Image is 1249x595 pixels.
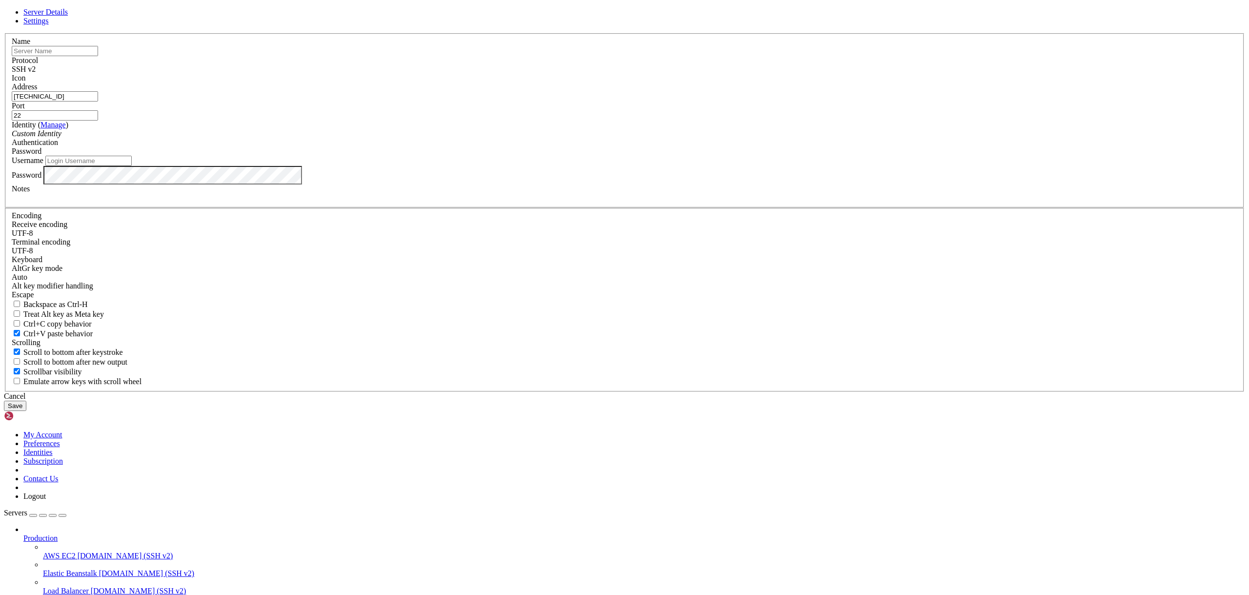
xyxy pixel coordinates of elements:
[12,65,36,73] span: SSH v2
[23,534,58,542] span: Production
[14,349,20,355] input: Scroll to bottom after keystroke
[23,368,82,376] span: Scrollbar visibility
[12,300,88,308] label: If true, the backspace should send BS ('\x08', aka ^H). Otherwise the backspace key should send '...
[43,569,97,577] span: Elastic Beanstalk
[12,255,42,264] label: Keyboard
[14,330,20,336] input: Ctrl+V paste behavior
[23,358,127,366] span: Scroll to bottom after new output
[12,138,58,146] label: Authentication
[12,65,1237,74] div: SSH v2
[43,552,76,560] span: AWS EC2
[23,310,104,318] span: Treat Alt key as Meta key
[12,238,70,246] label: The default terminal encoding. ISO-2022 enables character map translations (like graphics maps). ...
[4,509,27,517] span: Servers
[43,569,1245,578] a: Elastic Beanstalk [DOMAIN_NAME] (SSH v2)
[12,147,1237,156] div: Password
[14,310,20,317] input: Treat Alt key as Meta key
[23,457,63,465] a: Subscription
[43,560,1245,578] li: Elastic Beanstalk [DOMAIN_NAME] (SSH v2)
[12,377,141,386] label: When using the alternative screen buffer, and DECCKM (Application Cursor Keys) is active, mouse w...
[12,290,1237,299] div: Escape
[23,8,68,16] a: Server Details
[14,320,20,327] input: Ctrl+C copy behavior
[12,273,1237,282] div: Auto
[12,358,127,366] label: Scroll to bottom after new output.
[23,320,92,328] span: Ctrl+C copy behavior
[23,439,60,448] a: Preferences
[23,474,59,483] a: Contact Us
[12,121,68,129] label: Identity
[12,229,33,237] span: UTF-8
[12,129,61,138] i: Custom Identity
[12,110,98,121] input: Port Number
[12,282,93,290] label: Controls how the Alt key is handled. Escape: Send an ESC prefix. 8-Bit: Add 128 to the typed char...
[43,543,1245,560] li: AWS EC2 [DOMAIN_NAME] (SSH v2)
[12,338,40,347] label: Scrolling
[12,273,27,281] span: Auto
[40,121,66,129] a: Manage
[12,368,82,376] label: The vertical scrollbar mode.
[12,37,30,45] label: Name
[23,17,49,25] a: Settings
[12,147,41,155] span: Password
[45,156,132,166] input: Login Username
[23,448,53,456] a: Identities
[99,569,195,577] span: [DOMAIN_NAME] (SSH v2)
[23,534,1245,543] a: Production
[12,329,93,338] label: Ctrl+V pastes if true, sends ^V to host if false. Ctrl+Shift+V sends ^V to host if true, pastes i...
[23,329,93,338] span: Ctrl+V paste behavior
[23,492,46,500] a: Logout
[12,320,92,328] label: Ctrl-C copies if true, send ^C to host if false. Ctrl-Shift-C sends ^C to host if true, copies if...
[12,348,123,356] label: Whether to scroll to the bottom on any keystroke.
[23,377,141,386] span: Emulate arrow keys with scroll wheel
[12,211,41,220] label: Encoding
[14,368,20,374] input: Scrollbar visibility
[12,129,1237,138] div: Custom Identity
[12,220,67,228] label: Set the expected encoding for data received from the host. If the encodings do not match, visual ...
[12,246,33,255] span: UTF-8
[12,74,25,82] label: Icon
[4,392,1245,401] div: Cancel
[4,411,60,421] img: Shellngn
[4,401,26,411] button: Save
[12,82,37,91] label: Address
[43,587,89,595] span: Load Balancer
[91,587,186,595] span: [DOMAIN_NAME] (SSH v2)
[12,156,43,164] label: Username
[4,509,66,517] a: Servers
[12,46,98,56] input: Server Name
[14,358,20,365] input: Scroll to bottom after new output
[38,121,68,129] span: ( )
[12,310,104,318] label: Whether the Alt key acts as a Meta key or as a distinct Alt key.
[78,552,173,560] span: [DOMAIN_NAME] (SSH v2)
[12,170,41,179] label: Password
[12,56,38,64] label: Protocol
[12,91,98,102] input: Host Name or IP
[12,102,25,110] label: Port
[12,264,62,272] label: Set the expected encoding for data received from the host. If the encodings do not match, visual ...
[12,229,1237,238] div: UTF-8
[23,431,62,439] a: My Account
[14,301,20,307] input: Backspace as Ctrl-H
[23,348,123,356] span: Scroll to bottom after keystroke
[12,290,34,299] span: Escape
[12,185,30,193] label: Notes
[43,552,1245,560] a: AWS EC2 [DOMAIN_NAME] (SSH v2)
[12,246,1237,255] div: UTF-8
[23,300,88,308] span: Backspace as Ctrl-H
[14,378,20,384] input: Emulate arrow keys with scroll wheel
